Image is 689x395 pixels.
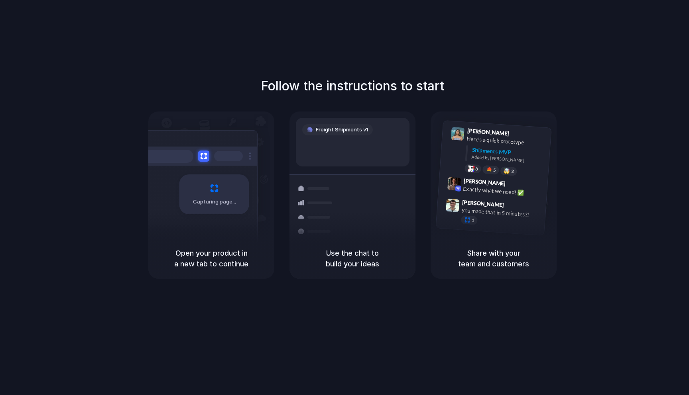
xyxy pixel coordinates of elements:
[316,126,368,134] span: Freight Shipments v1
[493,168,496,172] span: 5
[506,202,523,211] span: 9:47 AM
[261,76,444,96] h1: Follow the instructions to start
[462,198,504,209] span: [PERSON_NAME]
[463,176,506,188] span: [PERSON_NAME]
[158,248,265,269] h5: Open your product in a new tab to continue
[472,218,474,223] span: 1
[475,167,478,171] span: 8
[193,198,237,206] span: Capturing page
[504,168,510,174] div: 🤯
[471,154,545,165] div: Added by [PERSON_NAME]
[508,180,524,190] span: 9:42 AM
[467,135,546,148] div: Here's a quick prototype
[463,185,543,198] div: Exactly what we need! ✅
[467,126,509,138] span: [PERSON_NAME]
[461,206,541,220] div: you made that in 5 minutes?!
[472,146,545,159] div: Shipments MVP
[299,248,406,269] h5: Use the chat to build your ideas
[511,169,514,174] span: 3
[512,130,528,140] span: 9:41 AM
[440,248,547,269] h5: Share with your team and customers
